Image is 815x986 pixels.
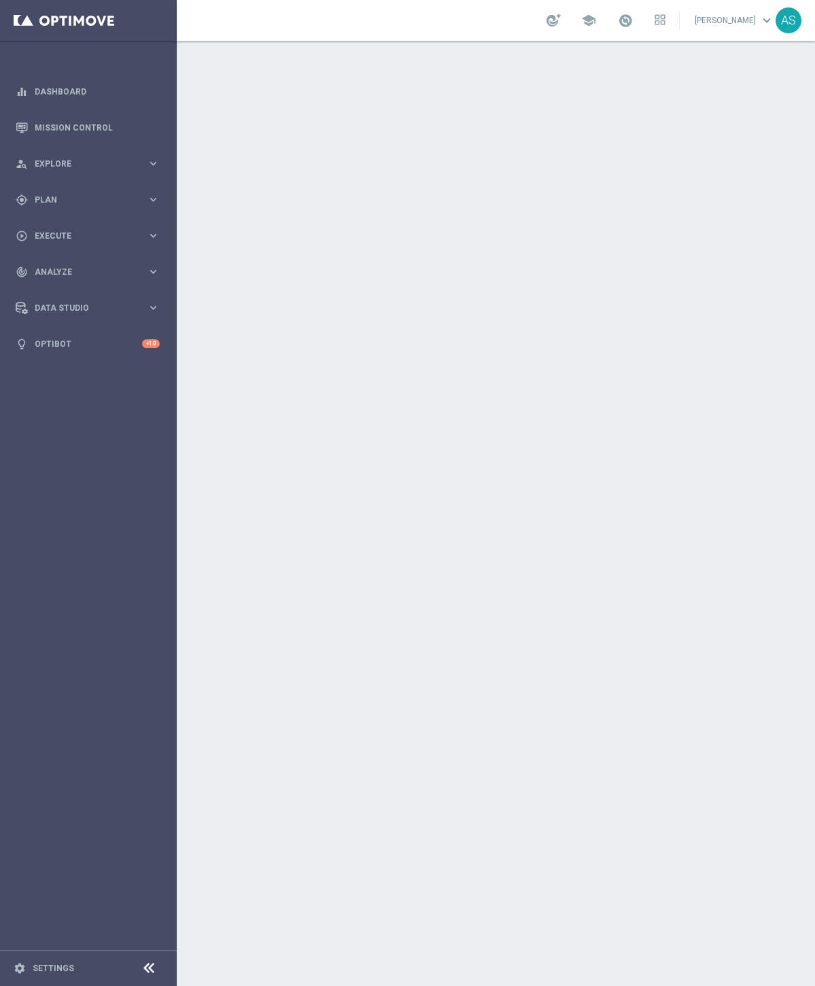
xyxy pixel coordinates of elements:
button: Data Studio keyboard_arrow_right [15,303,160,313]
i: lightbulb [16,338,28,350]
i: equalizer [16,86,28,98]
i: keyboard_arrow_right [147,157,160,170]
span: keyboard_arrow_down [759,13,774,28]
span: school [581,13,596,28]
i: keyboard_arrow_right [147,301,160,314]
div: Mission Control [16,109,160,146]
button: gps_fixed Plan keyboard_arrow_right [15,194,160,205]
span: Plan [35,196,147,204]
i: settings [14,962,26,974]
a: Optibot [35,326,142,362]
div: +10 [142,339,160,348]
a: Mission Control [35,109,160,146]
i: person_search [16,158,28,170]
button: track_changes Analyze keyboard_arrow_right [15,267,160,277]
div: Execute [16,230,147,242]
button: person_search Explore keyboard_arrow_right [15,158,160,169]
i: track_changes [16,266,28,278]
i: gps_fixed [16,194,28,206]
span: Execute [35,232,147,240]
a: Dashboard [35,73,160,109]
button: equalizer Dashboard [15,86,160,97]
i: keyboard_arrow_right [147,265,160,278]
a: Settings [33,964,74,972]
span: Analyze [35,268,147,276]
div: Optibot [16,326,160,362]
div: AS [776,7,801,33]
button: play_circle_outline Execute keyboard_arrow_right [15,231,160,241]
a: [PERSON_NAME]keyboard_arrow_down [693,10,776,31]
span: Data Studio [35,304,147,312]
div: Explore [16,158,147,170]
i: play_circle_outline [16,230,28,242]
div: Plan [16,194,147,206]
div: Dashboard [16,73,160,109]
i: keyboard_arrow_right [147,229,160,242]
i: keyboard_arrow_right [147,193,160,206]
span: Explore [35,160,147,168]
button: Mission Control [15,122,160,133]
div: Data Studio [16,302,147,314]
div: Analyze [16,266,147,278]
button: lightbulb Optibot +10 [15,339,160,350]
